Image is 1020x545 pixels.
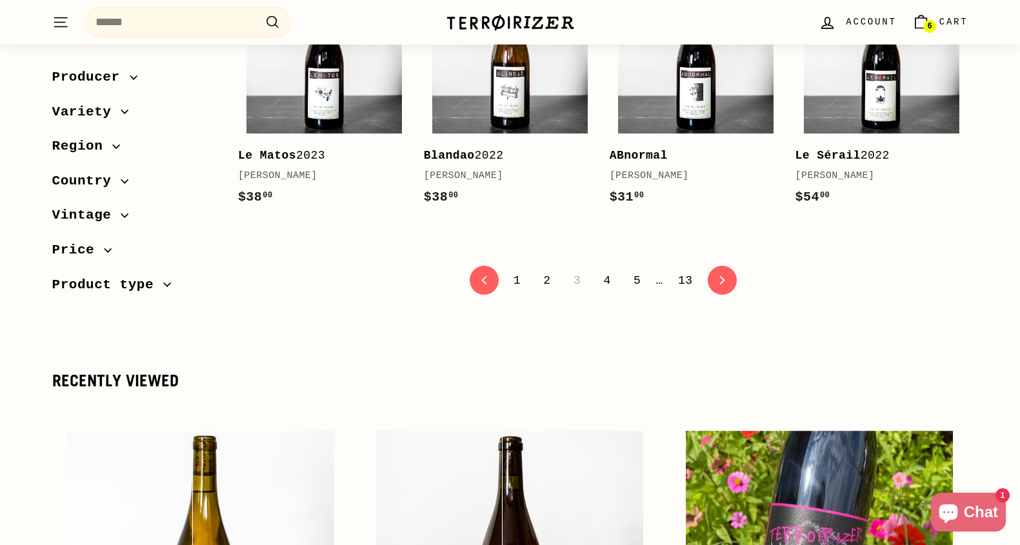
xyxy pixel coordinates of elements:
[52,98,217,133] button: Variety
[820,191,830,200] sup: 00
[846,15,896,29] span: Account
[263,191,272,200] sup: 00
[52,274,164,296] span: Product type
[795,149,861,162] b: Le Sérail
[811,3,904,41] a: Account
[506,270,528,292] a: 1
[634,191,644,200] sup: 00
[52,372,968,390] div: Recently viewed
[535,270,558,292] a: 2
[595,270,618,292] a: 4
[939,15,968,29] span: Cart
[238,149,296,162] b: Le Matos
[626,270,648,292] a: 5
[610,168,770,184] div: [PERSON_NAME]
[670,270,701,292] a: 13
[905,3,976,41] a: Cart
[424,168,584,184] div: [PERSON_NAME]
[927,493,1010,535] inbox-online-store-chat: Shopify online store chat
[52,204,121,226] span: Vintage
[448,191,458,200] sup: 00
[610,149,668,162] b: ABnormal
[238,190,273,204] span: $38
[795,190,830,204] span: $54
[566,270,588,292] span: 3
[52,271,217,306] button: Product type
[424,149,475,162] b: Blandao
[795,146,955,165] div: 2022
[52,63,217,98] button: Producer
[52,101,121,123] span: Variety
[52,170,121,192] span: Country
[424,190,459,204] span: $38
[52,135,113,157] span: Region
[238,146,398,165] div: 2023
[52,132,217,167] button: Region
[52,201,217,236] button: Vintage
[424,146,584,165] div: 2022
[655,275,663,286] span: …
[238,168,398,184] div: [PERSON_NAME]
[52,239,105,261] span: Price
[52,167,217,202] button: Country
[52,236,217,271] button: Price
[610,190,645,204] span: $31
[795,168,955,184] div: [PERSON_NAME]
[52,66,130,88] span: Producer
[927,22,932,31] span: 6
